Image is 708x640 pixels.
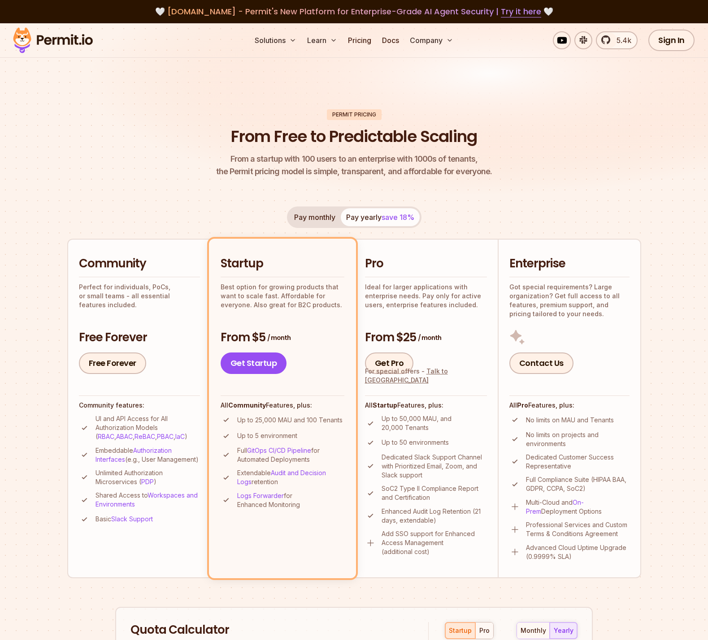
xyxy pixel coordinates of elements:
span: / month [418,333,441,342]
p: Shared Access to [96,491,200,509]
p: SoC2 Type II Compliance Report and Certification [382,484,487,502]
p: Add SSO support for Enhanced Access Management (additional cost) [382,529,487,556]
p: Perfect for individuals, PoCs, or small teams - all essential features included. [79,283,200,309]
div: For special offers - [365,367,487,385]
a: Free Forever [79,352,146,374]
h2: Quota Calculator [130,622,412,638]
span: 5.4k [611,35,631,46]
p: Full Compliance Suite (HIPAA BAA, GDPR, CCPA, SoC2) [526,475,630,493]
p: for Enhanced Monitoring [237,491,344,509]
a: Get Startup [221,352,287,374]
p: No limits on projects and environments [526,430,630,448]
button: Pay monthly [289,208,341,226]
span: / month [267,333,291,342]
h4: All Features, plus: [365,401,487,410]
strong: Startup [373,401,397,409]
p: Professional Services and Custom Terms & Conditions Agreement [526,520,630,538]
div: monthly [521,626,546,635]
p: Ideal for larger applications with enterprise needs. Pay only for active users, enterprise featur... [365,283,487,309]
span: From a startup with 100 users to an enterprise with 1000s of tenants, [216,153,492,165]
p: Dedicated Slack Support Channel with Prioritized Email, Zoom, and Slack support [382,453,487,480]
p: Extendable retention [237,468,344,486]
a: On-Prem [526,498,584,515]
a: Docs [378,31,403,49]
h3: From $5 [221,330,344,346]
p: Multi-Cloud and Deployment Options [526,498,630,516]
a: PBAC [157,433,174,440]
a: PDP [141,478,154,485]
span: [DOMAIN_NAME] - Permit's New Platform for Enterprise-Grade AI Agent Security | [167,6,541,17]
p: the Permit pricing model is simple, transparent, and affordable for everyone. [216,153,492,178]
p: Up to 5 environment [237,431,297,440]
a: Sign In [648,30,695,51]
h2: Enterprise [509,256,630,272]
h2: Community [79,256,200,272]
p: UI and API Access for All Authorization Models ( , , , , ) [96,414,200,441]
p: Up to 50 environments [382,438,449,447]
p: Full for Automated Deployments [237,446,344,464]
p: Up to 50,000 MAU, and 20,000 Tenants [382,414,487,432]
a: GitOps CI/CD Pipeline [247,447,311,454]
h4: Community features: [79,401,200,410]
strong: Pro [517,401,528,409]
a: IaC [175,433,185,440]
div: Permit Pricing [327,109,382,120]
div: pro [479,626,490,635]
a: Pricing [344,31,375,49]
p: Unlimited Authorization Microservices ( ) [96,468,200,486]
h1: From Free to Predictable Scaling [231,125,477,148]
button: Learn [304,31,341,49]
a: Authorization Interfaces [96,447,172,463]
h4: All Features, plus: [221,401,344,410]
strong: Community [228,401,266,409]
button: Solutions [251,31,300,49]
h3: Free Forever [79,330,200,346]
h2: Startup [221,256,344,272]
a: ReBAC [135,433,155,440]
h4: All Features, plus: [509,401,630,410]
h3: From $25 [365,330,487,346]
a: Slack Support [111,515,153,523]
button: Company [406,31,457,49]
p: Enhanced Audit Log Retention (21 days, extendable) [382,507,487,525]
a: Audit and Decision Logs [237,469,326,485]
a: RBAC [98,433,114,440]
p: Best option for growing products that want to scale fast. Affordable for everyone. Also great for... [221,283,344,309]
p: Got special requirements? Large organization? Get full access to all features, premium support, a... [509,283,630,318]
div: 🤍 🤍 [22,5,686,18]
a: Try it here [501,6,541,17]
img: Permit logo [9,25,97,56]
p: Basic [96,515,153,524]
a: 5.4k [596,31,638,49]
a: Logs Forwarder [237,492,284,499]
p: Embeddable (e.g., User Management) [96,446,200,464]
p: Up to 25,000 MAU and 100 Tenants [237,416,343,425]
p: Advanced Cloud Uptime Upgrade (0.9999% SLA) [526,543,630,561]
a: Contact Us [509,352,573,374]
h2: Pro [365,256,487,272]
p: Dedicated Customer Success Representative [526,453,630,471]
a: Get Pro [365,352,414,374]
p: No limits on MAU and Tenants [526,416,614,425]
a: ABAC [116,433,133,440]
